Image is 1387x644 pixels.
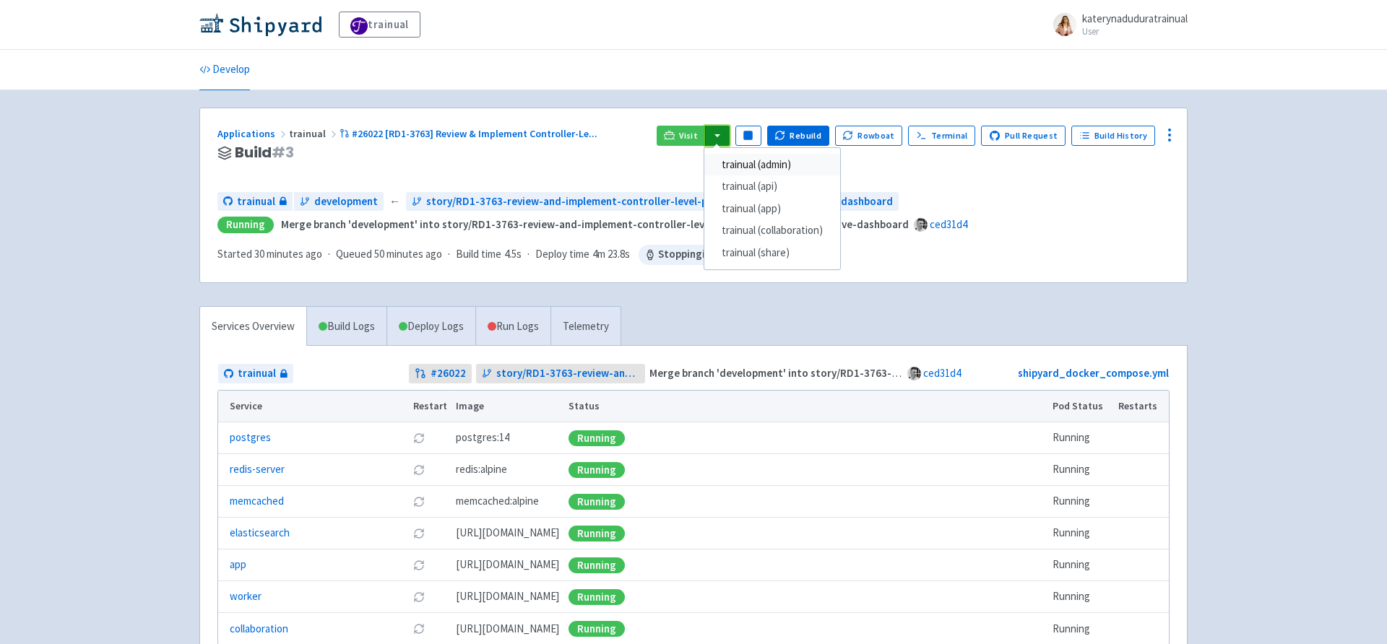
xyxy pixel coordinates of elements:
span: story/RD1-3763-review-and-implement-controller-level-permissions-for-interactive-dashboard [496,365,640,382]
th: Service [218,391,408,422]
a: Build Logs [307,307,386,347]
a: memcached [230,493,284,510]
span: [DOMAIN_NAME][URL] [456,557,559,573]
span: story/RD1-3763-review-and-implement-controller-level-permissions-for-interactive-dashboard [426,193,893,210]
th: Restarts [1114,391,1169,422]
td: Running [1048,549,1114,581]
a: trainual (api) [704,175,840,198]
strong: # 26022 [431,365,466,382]
button: Rebuild [767,126,829,146]
a: katerynaduduratrainual User [1045,13,1188,36]
div: · · · [217,245,775,265]
div: Running [569,430,625,446]
th: Pod Status [1048,391,1114,422]
small: User [1082,27,1188,36]
a: app [230,557,246,573]
a: development [294,192,384,212]
span: memcached:alpine [456,493,539,510]
a: ced31d4 [923,366,961,380]
span: redis:alpine [456,461,507,478]
span: [DOMAIN_NAME][URL] [456,525,559,541]
a: story/RD1-3763-review-and-implement-controller-level-permissions-for-interactive-dashboard [406,192,899,212]
a: worker [230,588,262,605]
span: trainual [238,365,276,382]
th: Restart [408,391,451,422]
button: Pause [735,126,761,146]
a: story/RD1-3763-review-and-implement-controller-level-permissions-for-interactive-dashboard [476,364,646,383]
div: Running [569,462,625,478]
span: Visit [679,130,698,142]
span: ← [389,193,400,210]
button: Restart pod [413,464,425,476]
span: katerynaduduratrainual [1082,12,1188,25]
a: trainual [217,192,293,212]
span: development [314,193,378,210]
button: Restart pod [413,432,425,444]
a: #26022 [RD1-3763] Review & Implement Controller-Le... [340,127,600,140]
span: 4m 23.8s [592,246,630,263]
button: Restart pod [413,591,425,603]
span: trainual [237,193,275,210]
td: Running [1048,454,1114,486]
button: Rowboat [835,126,903,146]
a: Build History [1071,126,1155,146]
span: [DOMAIN_NAME][URL] [456,621,559,638]
a: Visit [657,126,706,146]
button: Restart pod [413,623,425,635]
span: Build [235,144,294,161]
a: Pull Request [981,126,1066,146]
a: Deploy Logs [386,307,475,347]
a: Telemetry [550,307,621,347]
td: Running [1048,581,1114,613]
a: shipyard_docker_compose.yml [1018,366,1169,380]
span: #26022 [RD1-3763] Review & Implement Controller-Le ... [352,127,597,140]
th: Status [564,391,1048,422]
button: Restart pod [413,560,425,571]
span: Deploy time [535,246,589,263]
span: # 3 [272,142,294,162]
img: Shipyard logo [199,13,321,36]
span: [DOMAIN_NAME][URL] [456,588,559,605]
span: Stopping in 2 hr 29 min [639,245,775,265]
time: 50 minutes ago [374,247,442,261]
a: trainual (admin) [704,154,840,176]
td: Running [1048,486,1114,518]
span: 4.5s [504,246,522,263]
div: Running [569,589,625,605]
a: trainual [218,364,293,383]
a: Terminal [908,126,975,146]
span: Build time [456,246,501,263]
a: trainual (share) [704,242,840,264]
a: Run Logs [475,307,550,347]
span: trainual [289,127,340,140]
button: Restart pod [413,496,425,508]
div: Running [569,557,625,573]
a: #26022 [409,364,472,383]
a: trainual (collaboration) [704,219,840,242]
div: Running [569,526,625,541]
span: Started [217,247,322,261]
a: Applications [217,127,289,140]
a: ced31d4 [930,217,967,231]
a: elasticsearch [230,525,290,541]
span: Queued [336,247,442,261]
th: Image [451,391,564,422]
time: 30 minutes ago [254,247,322,261]
a: Develop [199,50,250,90]
a: Services Overview [200,307,306,347]
a: redis-server [230,461,285,478]
strong: Merge branch 'development' into story/RD1-3763-review-and-implement-controller-level-permissions-... [649,366,1277,380]
td: Running [1048,518,1114,549]
div: Running [217,217,274,233]
a: trainual [339,12,420,38]
a: collaboration [230,621,288,638]
strong: Merge branch 'development' into story/RD1-3763-review-and-implement-controller-level-permissions-... [281,217,909,231]
td: Running [1048,422,1114,454]
a: trainual (app) [704,198,840,220]
div: Running [569,494,625,510]
span: postgres:14 [456,430,509,446]
div: Running [569,621,625,637]
button: Restart pod [413,528,425,539]
a: postgres [230,430,271,446]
